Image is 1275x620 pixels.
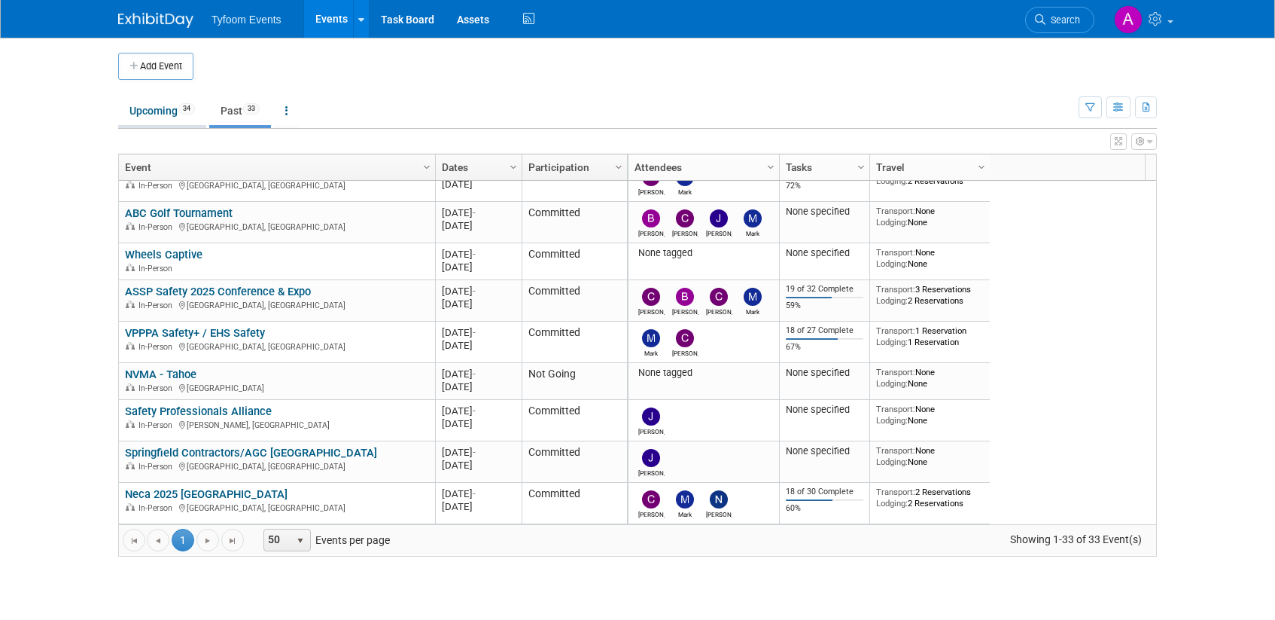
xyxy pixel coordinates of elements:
td: Committed [522,243,627,280]
a: Go to the last page [221,529,244,551]
span: 34 [178,103,195,115]
div: 1 Reservation 1 Reservation [876,325,984,347]
span: 33 [243,103,260,115]
span: Go to the previous page [152,535,164,547]
a: Column Settings [506,154,522,177]
div: [GEOGRAPHIC_DATA] [125,381,428,394]
span: Column Settings [855,161,867,173]
span: Go to the first page [128,535,140,547]
span: In-Person [138,383,177,393]
a: Attendees [634,154,769,180]
span: Lodging: [876,217,908,228]
a: ASSP Safety 2025 Conference & Expo [125,285,311,298]
div: [DATE] [442,219,515,232]
span: Lodging: [876,378,908,389]
img: Chris Walker [642,288,660,306]
div: [DATE] [442,326,515,339]
div: Mark Nelson [638,347,665,357]
a: Column Settings [763,154,780,177]
div: [GEOGRAPHIC_DATA], [GEOGRAPHIC_DATA] [125,501,428,514]
a: NVMA - Tahoe [125,368,196,381]
div: [DATE] [442,298,515,310]
span: Lodging: [876,498,908,509]
div: None specified [786,404,864,416]
div: Brandon Nelson [672,306,698,316]
img: In-Person Event [126,462,135,469]
div: 60% [786,503,864,514]
span: Lodging: [876,295,908,306]
img: ExhibitDay [118,13,193,28]
a: Dates [442,154,512,180]
span: In-Person [138,342,177,352]
div: 67% [786,342,864,353]
img: In-Person Event [126,342,135,350]
div: [DATE] [442,417,515,430]
span: - [473,368,476,380]
a: Past33 [209,96,271,125]
div: [DATE] [442,446,515,459]
div: 18 of 27 Complete [786,325,864,336]
span: 1 [172,529,194,551]
span: In-Person [138,462,177,472]
span: - [473,327,476,338]
div: Mark Nelson [740,306,766,316]
div: 3 Reservations 2 Reservations [876,284,984,306]
div: [DATE] [442,339,515,352]
div: 18 of 30 Complete [786,487,864,497]
img: In-Person Event [126,264,135,271]
a: Go to the next page [196,529,219,551]
a: Neca 2025 [GEOGRAPHIC_DATA] [125,487,288,501]
span: Column Settings [421,161,433,173]
span: Lodging: [876,457,908,467]
div: [DATE] [442,487,515,500]
a: Springfield Contractors/AGC [GEOGRAPHIC_DATA] [125,446,377,460]
td: Committed [522,322,627,363]
span: - [473,286,476,297]
span: - [473,207,476,218]
a: Column Settings [419,154,436,177]
div: [DATE] [442,261,515,273]
div: None None [876,445,984,467]
img: In-Person Event [126,503,135,511]
span: Lodging: [876,176,908,186]
span: Column Settings [765,161,777,173]
span: Transport: [876,206,915,216]
td: Committed [522,400,627,441]
span: Search [1045,14,1080,26]
img: In-Person Event [126,181,135,188]
img: In-Person Event [126,383,135,391]
img: In-Person Event [126,301,135,308]
span: Transport: [876,367,915,377]
img: Corbin Nelson [676,329,694,347]
div: [DATE] [442,500,515,513]
img: In-Person Event [126,420,135,428]
img: Jason Cuskelly [642,449,660,467]
div: [GEOGRAPHIC_DATA], [GEOGRAPHIC_DATA] [125,298,428,311]
div: None specified [786,445,864,457]
div: 2 Reservations 2 Reservations [876,487,984,509]
img: Corbin Nelson [642,490,660,509]
span: Transport: [876,325,915,336]
span: Lodging: [876,337,908,347]
div: Corbin Nelson [672,347,698,357]
a: Column Settings [974,154,990,177]
div: [GEOGRAPHIC_DATA], [GEOGRAPHIC_DATA] [125,460,428,472]
div: [GEOGRAPHIC_DATA], [GEOGRAPHIC_DATA] [125,220,428,233]
span: select [294,535,306,547]
img: In-Person Event [126,222,135,230]
div: None specified [786,367,864,379]
a: Column Settings [611,154,628,177]
div: None specified [786,247,864,259]
img: Mark Nelson [744,288,762,306]
div: Chris Walker [638,186,665,196]
span: Lodging: [876,258,908,269]
span: In-Person [138,264,177,273]
span: Showing 1-33 of 33 Event(s) [997,529,1156,550]
span: Column Settings [975,161,987,173]
span: In-Person [138,181,177,191]
a: Search [1025,7,1094,33]
div: None tagged [634,367,774,379]
div: None None [876,404,984,426]
a: Tasks [786,154,860,180]
a: VPPPA Safety+ / EHS Safety [125,326,265,340]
